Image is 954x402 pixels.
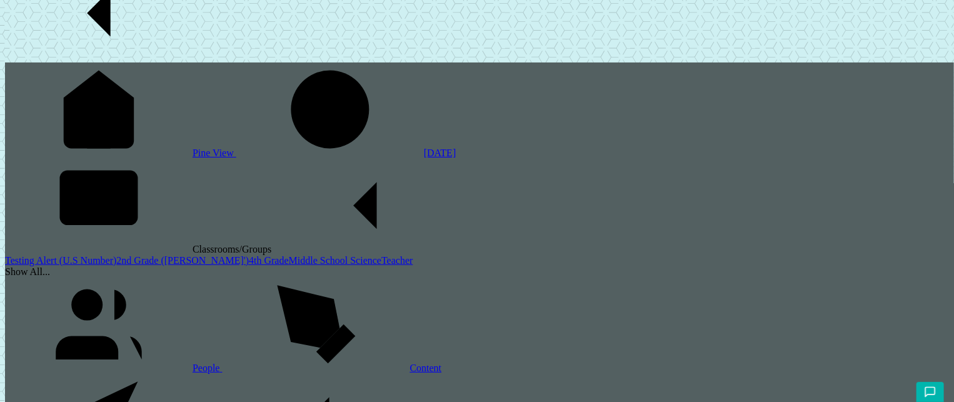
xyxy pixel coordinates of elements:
[193,148,236,158] span: Pine View
[5,148,236,158] a: Pine View
[249,255,289,266] a: 4th Grade
[410,363,442,373] span: Content
[381,255,413,266] a: Teacher
[5,255,116,266] a: Testing Alert (U.S Number)
[5,266,954,278] div: Show All...
[193,244,459,254] span: Classrooms/Groups
[223,363,442,373] a: Content
[289,255,381,266] a: Middle School Science
[424,148,456,158] span: [DATE]
[236,148,456,158] a: [DATE]
[193,363,223,373] span: People
[116,255,249,266] a: 2nd Grade ([PERSON_NAME]')
[5,363,223,373] a: People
